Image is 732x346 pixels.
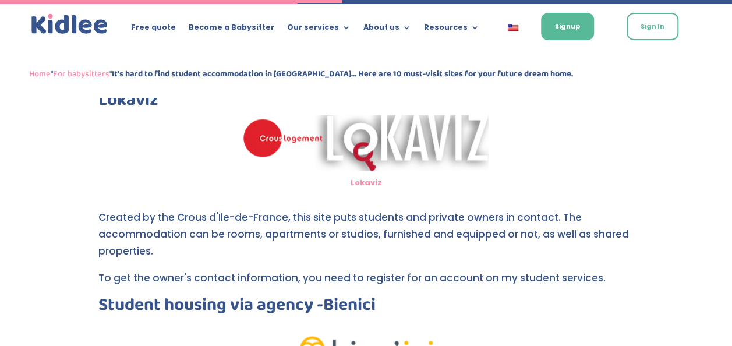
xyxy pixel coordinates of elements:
[98,86,158,114] a: Lokaviz
[29,12,110,37] img: logo_kidlee_blue
[627,13,678,40] a: Sign In
[98,296,634,319] h2: Student housing via agency -
[363,23,411,36] a: About us
[29,67,51,81] a: Home
[112,67,572,81] strong: It's hard to find student accommodation in [GEOGRAPHIC_DATA]... Here are 10 must-visit sites for ...
[29,67,572,81] span: " "
[53,67,109,81] a: For babysitters
[541,13,594,40] a: Signup
[98,269,634,296] p: To get the owner's contact information, you need to register for an account on my student services.
[508,24,518,31] img: English
[323,291,376,319] a: Bienici
[424,23,479,36] a: Resources
[243,115,489,171] img: student housing : lokaviz
[131,23,176,36] a: Free quote
[351,176,382,188] a: Lokaviz
[189,23,274,36] a: Become a Babysitter
[29,12,110,37] a: Kidlee Logo
[287,23,351,36] a: Our services
[98,209,634,269] p: Created by the Crous d'Ile-de-France, this site puts students and private owners in contact. The ...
